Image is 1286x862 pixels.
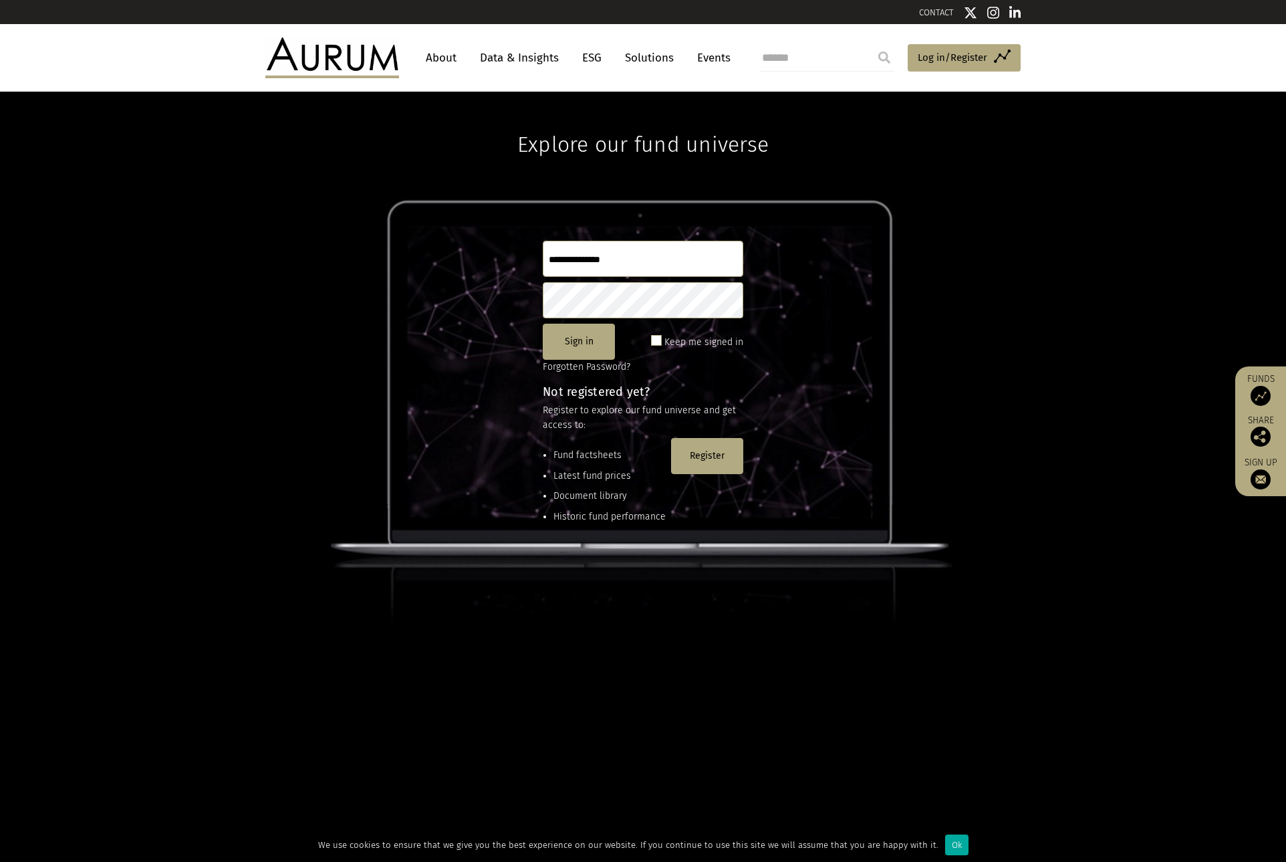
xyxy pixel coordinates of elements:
[671,438,743,474] button: Register
[871,44,898,71] input: Submit
[919,7,954,17] a: CONTACT
[473,45,565,70] a: Data & Insights
[1242,416,1279,447] div: Share
[419,45,463,70] a: About
[1009,6,1021,19] img: Linkedin icon
[265,37,399,78] img: Aurum
[543,403,743,433] p: Register to explore our fund universe and get access to:
[575,45,608,70] a: ESG
[543,386,743,398] h4: Not registered yet?
[553,448,666,463] li: Fund factsheets
[1242,457,1279,490] a: Sign up
[543,324,615,360] button: Sign in
[1251,427,1271,447] img: Share this post
[964,6,977,19] img: Twitter icon
[543,361,630,372] a: Forgotten Password?
[1251,386,1271,406] img: Access Funds
[553,510,666,524] li: Historic fund performance
[517,92,769,157] h1: Explore our fund universe
[987,6,999,19] img: Instagram icon
[618,45,680,70] a: Solutions
[553,489,666,504] li: Document library
[553,469,666,483] li: Latest fund prices
[908,44,1021,72] a: Log in/Register
[664,334,743,350] label: Keep me signed in
[1251,469,1271,490] img: Sign up to our newsletter
[918,49,987,66] span: Log in/Register
[1242,373,1279,406] a: Funds
[690,45,731,70] a: Events
[945,835,969,855] div: Ok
